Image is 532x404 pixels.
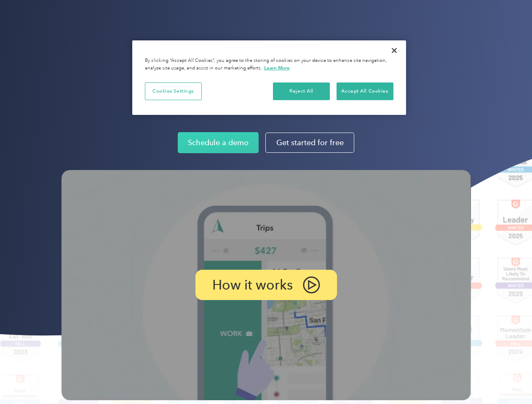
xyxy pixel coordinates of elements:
[273,82,330,100] button: Reject All
[145,57,393,72] div: By clicking “Accept All Cookies”, you agree to the storing of cookies on your device to enhance s...
[132,40,406,115] div: Privacy
[132,40,406,115] div: Cookie banner
[145,82,202,100] button: Cookies Settings
[178,132,259,153] a: Schedule a demo
[385,41,404,60] button: Close
[337,82,393,100] button: Accept All Cookies
[265,133,354,153] a: Get started for free
[264,65,290,71] a: More information about your privacy, opens in a new tab
[212,280,293,290] p: How it works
